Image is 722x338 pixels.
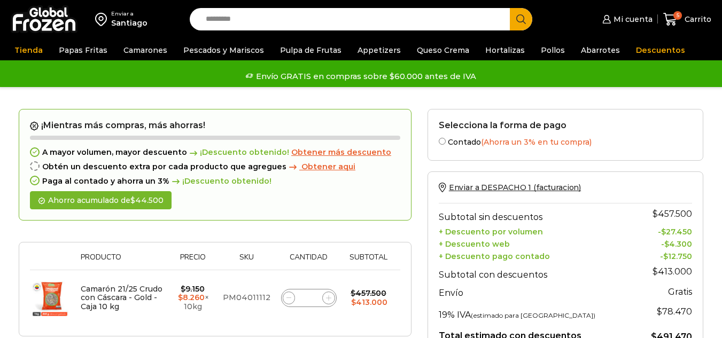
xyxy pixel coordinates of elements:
[449,183,581,192] span: Enviar a DESPACHO 1 (facturacion)
[181,284,185,294] span: $
[181,284,205,294] bdi: 9.150
[439,249,634,261] th: + Descuento pago contado
[663,7,711,32] a: 5 Carrito
[95,10,111,28] img: address-field-icon.svg
[30,177,400,186] div: Paga al contado y ahorra un 3%
[634,237,692,249] td: -
[657,306,692,317] span: 78.470
[510,8,532,30] button: Search button
[634,249,692,261] td: -
[130,195,135,205] span: $
[673,11,682,20] span: 5
[178,293,183,302] span: $
[111,10,147,18] div: Enviar a
[535,40,570,60] a: Pollos
[53,40,113,60] a: Papas Fritas
[439,237,634,249] th: + Descuento web
[653,209,692,219] bdi: 457.500
[275,40,347,60] a: Pulpa de Frutas
[178,40,269,60] a: Pescados y Mariscos
[291,148,391,157] a: Obtener más descuento
[657,306,662,317] span: $
[663,251,668,261] span: $
[118,40,173,60] a: Camarones
[653,266,658,277] span: $
[276,253,342,270] th: Cantidad
[412,40,475,60] a: Queso Crema
[682,14,711,25] span: Carrito
[218,270,276,326] td: PM04011112
[611,14,653,25] span: Mi cuenta
[130,195,164,205] bdi: 44.500
[481,137,592,147] span: (Ahorra un 3% en tu compra)
[576,40,625,60] a: Abarrotes
[439,301,634,323] th: 19% IVA
[631,40,690,60] a: Descuentos
[30,191,172,210] div: Ahorro acumulado de
[352,40,406,60] a: Appetizers
[301,162,355,171] span: Obtener aqui
[480,40,530,60] a: Hortalizas
[663,251,692,261] bdi: 12.750
[301,290,316,305] input: Product quantity
[30,120,400,131] h2: ¡Mientras más compras, más ahorras!
[351,297,356,307] span: $
[178,293,205,302] bdi: 8.260
[664,239,692,249] bdi: 4.300
[169,177,271,186] span: ¡Descuento obtenido!
[286,162,355,171] a: Obtener aqui
[30,162,400,171] div: Obtén un descuento extra por cada producto que agregues
[75,253,168,270] th: Producto
[471,311,595,319] small: (estimado para [GEOGRAPHIC_DATA])
[439,183,581,192] a: Enviar a DESPACHO 1 (facturacion)
[351,297,387,307] bdi: 413.000
[351,288,355,298] span: $
[439,203,634,225] th: Subtotal sin descuentos
[439,120,692,130] h2: Selecciona la forma de pago
[351,288,386,298] bdi: 457.500
[439,136,692,147] label: Contado
[9,40,48,60] a: Tienda
[81,284,162,312] a: Camarón 21/25 Crudo con Cáscara - Gold - Caja 10 kg
[439,261,634,282] th: Subtotal con descuentos
[653,266,692,277] bdi: 413.000
[218,253,276,270] th: Sku
[439,282,634,301] th: Envío
[600,9,652,30] a: Mi cuenta
[661,227,692,237] bdi: 27.450
[168,270,218,326] td: × 10kg
[439,138,446,145] input: Contado(Ahorra un 3% en tu compra)
[664,239,669,249] span: $
[187,148,289,157] span: ¡Descuento obtenido!
[111,18,147,28] div: Santiago
[439,225,634,237] th: + Descuento por volumen
[168,253,218,270] th: Precio
[30,148,400,157] div: A mayor volumen, mayor descuento
[634,225,692,237] td: -
[661,227,666,237] span: $
[668,287,692,297] strong: Gratis
[342,253,395,270] th: Subtotal
[653,209,658,219] span: $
